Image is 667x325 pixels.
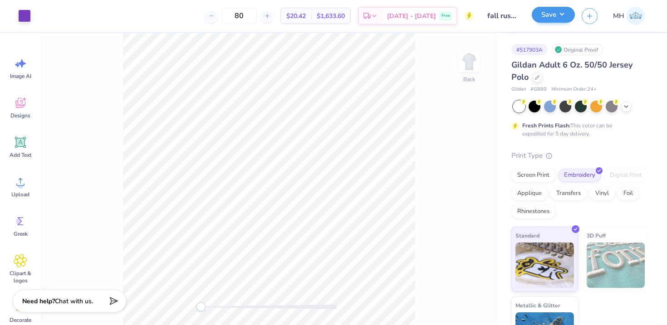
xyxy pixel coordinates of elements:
div: Rhinestones [511,205,555,218]
input: Untitled Design [481,7,525,25]
strong: Need help? [22,297,55,306]
span: Decorate [10,316,31,324]
a: MH [609,7,649,25]
span: Gildan [511,86,526,93]
span: 3D Puff [587,231,606,240]
button: Save [532,7,575,23]
div: Foil [618,187,639,200]
span: Add Text [10,151,31,159]
span: Minimum Order: 24 + [551,86,597,93]
span: Image AI [10,73,31,80]
span: Designs [10,112,30,119]
span: MH [613,11,624,21]
div: Vinyl [589,187,615,200]
span: Chat with us. [55,297,93,306]
div: Print Type [511,150,649,161]
img: Back [460,53,478,71]
span: $1,633.60 [317,11,345,21]
div: Digital Print [604,169,648,182]
span: Free [441,13,450,19]
span: Greek [14,230,28,238]
span: [DATE] - [DATE] [387,11,436,21]
div: This color can be expedited for 5 day delivery. [522,121,634,138]
div: Accessibility label [196,302,206,311]
div: # 517903A [511,44,548,55]
img: Standard [515,243,574,288]
div: Applique [511,187,548,200]
div: Embroidery [558,169,601,182]
span: $20.42 [286,11,306,21]
div: Transfers [550,187,587,200]
strong: Fresh Prints Flash: [522,122,570,129]
input: – – [221,8,257,24]
div: Screen Print [511,169,555,182]
div: Original Proof [552,44,603,55]
img: 3D Puff [587,243,645,288]
span: Clipart & logos [5,270,35,284]
span: Upload [11,191,29,198]
span: Metallic & Glitter [515,301,560,310]
img: Mitra Hegde [627,7,645,25]
div: Back [463,75,475,83]
span: Standard [515,231,539,240]
span: # G880 [530,86,547,93]
span: Gildan Adult 6 Oz. 50/50 Jersey Polo [511,59,633,82]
